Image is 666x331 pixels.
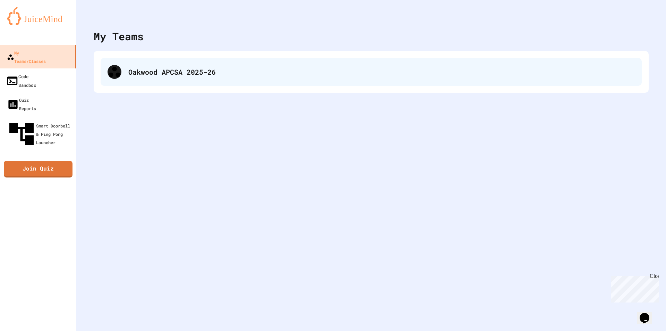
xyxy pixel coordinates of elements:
div: My Teams [94,28,144,44]
a: Join Quiz [4,161,72,177]
div: Oakwood APCSA 2025-26 [101,58,642,86]
div: My Teams/Classes [7,49,46,65]
div: Smart Doorbell & Ping Pong Launcher [7,119,74,149]
div: Code Sandbox [6,72,36,89]
div: Chat with us now!Close [3,3,48,44]
iframe: chat widget [637,303,659,324]
div: Oakwood APCSA 2025-26 [128,67,635,77]
div: Quiz Reports [7,96,36,113]
iframe: chat widget [608,273,659,303]
img: logo-orange.svg [7,7,69,25]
